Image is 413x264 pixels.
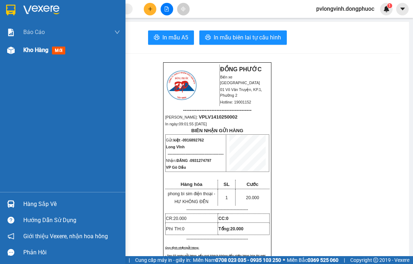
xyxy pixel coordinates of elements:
span: 01 Võ Văn Truyện, KP.1, Phường 2 [57,21,99,30]
div: Hàng sắp về [23,199,120,210]
button: aim [177,3,190,15]
span: file-add [164,6,169,11]
span: Quy định nhận/gửi hàng: [165,246,199,249]
span: printer [205,34,211,41]
img: logo [166,69,198,101]
span: plus [148,6,153,11]
span: CR: [166,216,186,221]
span: down [114,29,120,35]
p: ------------------------------------------- [165,236,269,242]
span: VP Gò Dầu [166,165,186,169]
img: warehouse-icon [7,200,15,208]
img: solution-icon [7,29,15,36]
strong: BIÊN NHẬN GỬI HÀNG [191,128,243,133]
span: 09:01:55 [DATE] [16,52,44,56]
span: SL [223,182,229,187]
span: ----------------------------------------- [19,39,88,44]
span: Hàng hóa [181,182,203,187]
strong: 0369 525 060 [308,257,338,263]
span: 0 [226,216,229,221]
span: Gửi: [166,138,204,142]
span: 1 [226,195,228,200]
span: 20.000 [246,195,259,200]
span: Kho hàng [23,47,48,53]
span: In ngày: [165,122,207,126]
span: | [129,256,130,264]
span: 09:01:55 [DATE] [179,122,207,126]
sup: 1 [387,3,392,8]
span: In mẫu A5 [162,33,188,42]
span: 0 [182,226,185,231]
span: printer [154,34,160,41]
strong: 0708 023 035 - 0935 103 250 [215,257,281,263]
img: logo [3,4,34,36]
img: warehouse-icon [7,47,15,54]
span: Long Vĩnh [166,145,185,149]
span: Giới thiệu Vexere, nhận hoa hồng [23,232,108,241]
strong: ĐỒNG PHƯỚC [220,66,262,72]
span: Bến xe [GEOGRAPHIC_DATA] [220,75,260,85]
span: pvlongvinh.dongphuoc [310,4,380,13]
img: icon-new-feature [383,6,390,12]
button: printerIn mẫu A5 [148,30,194,45]
button: printerIn mẫu biên lai tự cấu hình [199,30,287,45]
button: file-add [161,3,173,15]
span: -------------------------------------------- [168,152,224,156]
div: Hướng dẫn sử dụng [23,215,120,226]
span: caret-down [399,6,406,12]
span: Nhận: [166,158,212,163]
span: | [344,256,345,264]
span: Miền Bắc [287,256,338,264]
span: 01 Võ Văn Truyện, KP.1, Phường 2 [220,87,262,97]
span: Cước [247,182,258,187]
button: plus [144,3,156,15]
span: question-circle [8,217,14,224]
span: 20.000 [173,216,186,221]
strong: CC: [218,216,228,221]
span: Báo cáo [23,28,45,37]
span: copyright [373,258,378,263]
span: phong bì sim điện thoại - [168,191,215,204]
span: ----------------------------------------- [183,107,251,113]
span: HƯ KHÔNG ĐỀN [175,199,209,204]
span: Tổng: [218,226,243,231]
span: 1 [388,3,391,8]
span: Miền Nam [193,256,281,264]
span: ⚪️ [283,259,285,261]
span: kiệt - [173,138,204,142]
p: ------------------------------------------- [165,207,269,212]
img: logo-vxr [6,5,15,15]
span: Hotline: 19001152 [57,32,88,36]
span: VPLV1410250002 [36,45,75,51]
span: notification [8,233,14,240]
span: [PERSON_NAME]: [165,115,238,119]
span: VPLV1410250002 [199,114,237,120]
span: Bến xe [GEOGRAPHIC_DATA] [57,11,96,20]
span: In mẫu biên lai tự cấu hình [214,33,281,42]
span: [PERSON_NAME]: [2,46,75,51]
span: 20.000 [230,226,243,231]
strong: ĐỒNG PHƯỚC [57,4,98,10]
span: In ngày: [2,52,44,56]
span: Hotline: 19001152 [220,100,251,104]
span: ĐĂNG - [176,158,211,163]
div: Phản hồi [23,247,120,258]
span: Phí TH: [166,226,185,231]
span: 0931274797 [190,158,211,163]
span: mới [52,47,65,54]
span: Cung cấp máy in - giấy in: [135,256,191,264]
span: 0916892762 [182,138,204,142]
span: message [8,249,14,256]
span: aim [181,6,186,11]
button: caret-down [396,3,409,15]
